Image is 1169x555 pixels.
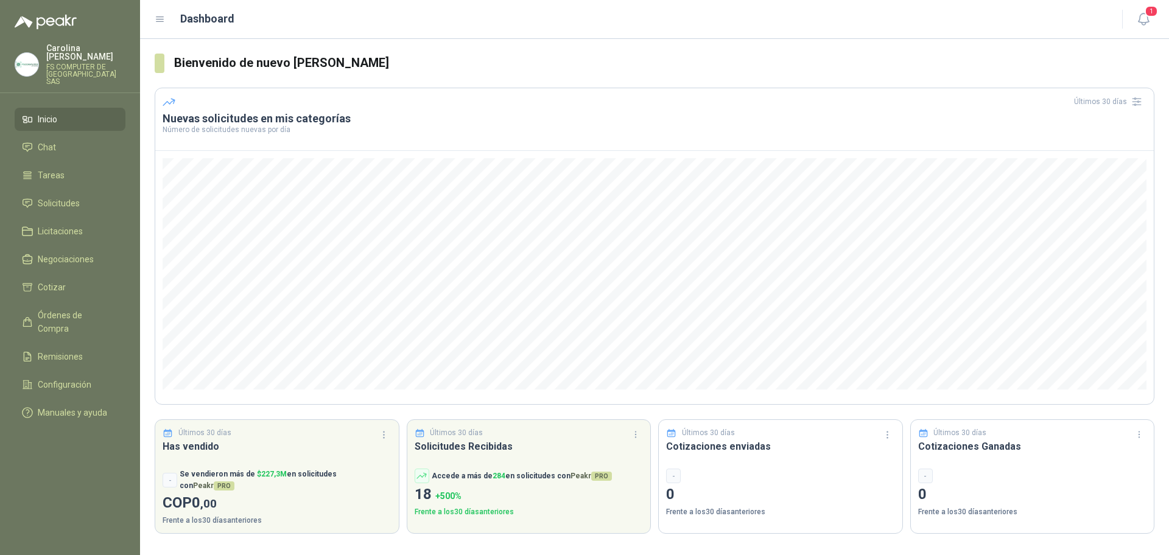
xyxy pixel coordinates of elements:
h3: Has vendido [163,439,391,454]
button: 1 [1132,9,1154,30]
p: Accede a más de en solicitudes con [432,470,612,482]
span: PRO [591,472,612,481]
h1: Dashboard [180,10,234,27]
p: Número de solicitudes nuevas por día [163,126,1146,133]
span: Tareas [38,169,65,182]
p: Frente a los 30 días anteriores [415,506,644,518]
h3: Cotizaciones enviadas [666,439,895,454]
span: 0 [192,494,217,511]
span: $ 227,3M [257,470,287,478]
span: + 500 % [435,491,462,501]
span: Remisiones [38,350,83,363]
div: - [163,473,177,487]
span: 284 [493,472,505,480]
a: Negociaciones [15,248,125,271]
span: PRO [214,481,234,490]
a: Configuración [15,373,125,396]
p: Últimos 30 días [178,427,231,439]
a: Inicio [15,108,125,131]
p: 0 [666,483,895,506]
span: Chat [38,141,56,154]
span: Licitaciones [38,225,83,238]
span: ,00 [200,497,217,511]
p: 18 [415,483,644,506]
h3: Bienvenido de nuevo [PERSON_NAME] [174,54,1154,72]
a: Remisiones [15,345,125,368]
a: Órdenes de Compra [15,304,125,340]
span: Negociaciones [38,253,94,266]
a: Manuales y ayuda [15,401,125,424]
img: Logo peakr [15,15,77,29]
span: Configuración [38,378,91,391]
span: Solicitudes [38,197,80,210]
p: Últimos 30 días [933,427,986,439]
p: Frente a los 30 días anteriores [163,515,391,526]
p: FS COMPUTER DE [GEOGRAPHIC_DATA] SAS [46,63,125,85]
div: - [666,469,681,483]
span: Órdenes de Compra [38,309,114,335]
h3: Nuevas solicitudes en mis categorías [163,111,1146,126]
img: Company Logo [15,53,38,76]
span: Manuales y ayuda [38,406,107,419]
span: Peakr [193,481,234,490]
span: 1 [1145,5,1158,17]
a: Chat [15,136,125,159]
a: Tareas [15,164,125,187]
span: Peakr [570,472,612,480]
div: - [918,469,933,483]
p: Últimos 30 días [682,427,735,439]
span: Cotizar [38,281,66,294]
h3: Cotizaciones Ganadas [918,439,1147,454]
span: Inicio [38,113,57,126]
p: Se vendieron más de en solicitudes con [180,469,391,492]
p: COP [163,492,391,515]
h3: Solicitudes Recibidas [415,439,644,454]
a: Solicitudes [15,192,125,215]
p: Últimos 30 días [430,427,483,439]
p: 0 [918,483,1147,506]
p: Carolina [PERSON_NAME] [46,44,125,61]
p: Frente a los 30 días anteriores [918,506,1147,518]
a: Cotizar [15,276,125,299]
div: Últimos 30 días [1074,92,1146,111]
a: Licitaciones [15,220,125,243]
p: Frente a los 30 días anteriores [666,506,895,518]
